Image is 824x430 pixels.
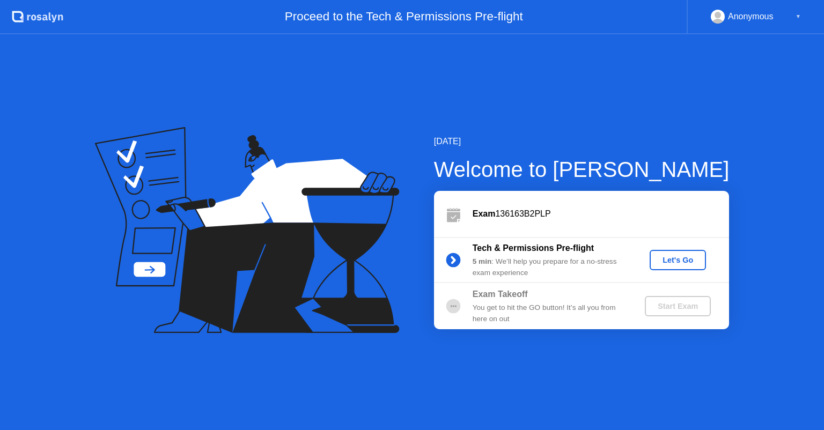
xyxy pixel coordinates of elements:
[473,243,594,253] b: Tech & Permissions Pre-flight
[473,257,492,265] b: 5 min
[728,10,774,24] div: Anonymous
[796,10,801,24] div: ▼
[649,302,707,310] div: Start Exam
[434,153,730,186] div: Welcome to [PERSON_NAME]
[645,296,711,316] button: Start Exam
[650,250,706,270] button: Let's Go
[654,256,702,264] div: Let's Go
[473,290,528,299] b: Exam Takeoff
[473,207,729,220] div: 136163B2PLP
[473,256,627,278] div: : We’ll help you prepare for a no-stress exam experience
[473,302,627,324] div: You get to hit the GO button! It’s all you from here on out
[473,209,496,218] b: Exam
[434,135,730,148] div: [DATE]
